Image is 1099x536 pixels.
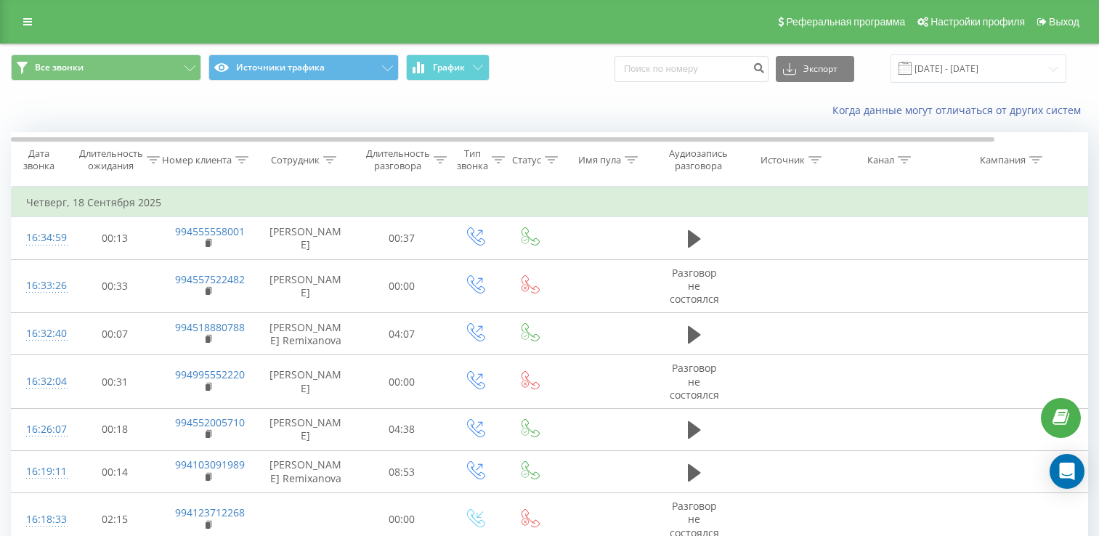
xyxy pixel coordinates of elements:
td: 00:37 [357,217,447,259]
div: Аудиозапись разговора [663,147,734,172]
div: 16:26:07 [26,415,55,444]
div: 16:19:11 [26,458,55,486]
a: 994555558001 [175,224,245,238]
td: 00:31 [70,355,161,409]
div: 16:18:33 [26,505,55,534]
div: Длительность ожидания [79,147,143,172]
button: График [406,54,490,81]
a: 994552005710 [175,415,245,429]
div: 16:33:26 [26,272,55,300]
td: 00:00 [357,355,447,409]
td: 04:07 [357,313,447,355]
div: Тип звонка [457,147,488,172]
div: Длительность разговора [366,147,430,172]
a: 994995552220 [175,368,245,381]
button: Источники трафика [208,54,399,81]
span: Все звонки [35,62,84,73]
a: 994557522482 [175,272,245,286]
td: [PERSON_NAME] [255,259,357,313]
div: Сотрудник [271,154,320,166]
input: Поиск по номеру [615,56,769,82]
div: Канал [867,154,894,166]
td: 00:13 [70,217,161,259]
div: 16:34:59 [26,224,55,252]
td: 00:14 [70,451,161,493]
td: [PERSON_NAME] Remixanova [255,313,357,355]
a: 994518880788 [175,320,245,334]
td: 00:00 [357,259,447,313]
div: Номер клиента [162,154,232,166]
div: Дата звонка [12,147,65,172]
td: [PERSON_NAME] [255,355,357,409]
div: 16:32:40 [26,320,55,348]
div: Источник [761,154,805,166]
span: Разговор не состоялся [670,361,719,401]
div: Кампания [980,154,1026,166]
span: Разговор не состоялся [670,266,719,306]
td: 00:18 [70,408,161,450]
td: 00:07 [70,313,161,355]
td: [PERSON_NAME] Remixanova [255,451,357,493]
td: 00:33 [70,259,161,313]
a: 994123712268 [175,505,245,519]
div: Имя пула [578,154,621,166]
span: Выход [1049,16,1079,28]
a: 994103091989 [175,458,245,471]
div: Open Intercom Messenger [1050,454,1084,489]
div: 16:32:04 [26,368,55,396]
span: Реферальная программа [786,16,905,28]
td: [PERSON_NAME] [255,408,357,450]
td: 04:38 [357,408,447,450]
button: Все звонки [11,54,201,81]
span: График [433,62,465,73]
span: Настройки профиля [930,16,1025,28]
td: [PERSON_NAME] [255,217,357,259]
div: Статус [512,154,541,166]
td: 08:53 [357,451,447,493]
button: Экспорт [776,56,854,82]
a: Когда данные могут отличаться от других систем [832,103,1088,117]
